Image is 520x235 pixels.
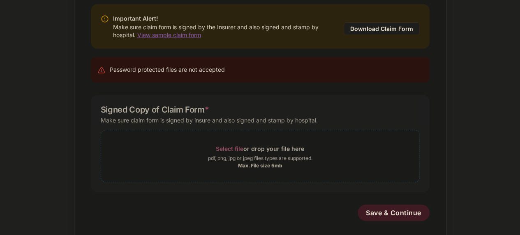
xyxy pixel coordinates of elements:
div: Max. File size 5mb [238,162,282,169]
div: Make sure claim form is signed by insure and also signed and stamp by hospital. [101,115,318,126]
div: or drop your file here [216,143,304,154]
span: View sample claim form [137,31,201,38]
span: Select file [216,145,243,152]
div: Make sure claim form is signed by the Insurer and also signed and stamp by hospital. [113,23,327,39]
img: svg+xml;base64,PHN2ZyB4bWxucz0iaHR0cDovL3d3dy53My5vcmcvMjAwMC9zdmciIHdpZHRoPSIyNCIgaGVpZ2h0PSIyNC... [97,66,106,74]
button: Save & Continue [358,204,430,221]
img: svg+xml;base64,PHN2ZyBpZD0iV2FybmluZ18tXzIweDIwIiBkYXRhLW5hbWU9Ildhcm5pbmcgLSAyMHgyMCIgeG1sbnM9Im... [101,15,109,23]
div: pdf, png, jpg or jpeg files types are supported. [208,154,312,162]
div: Download Claim Form [344,22,420,35]
div: Password protected files are not accepted [110,65,225,74]
div: Signed Copy of Claim Form [101,105,209,115]
span: Select fileor drop your file herepdf, png, jpg or jpeg files types are supported.Max. File size 5mb [101,136,419,176]
div: Important Alert! [113,14,327,23]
